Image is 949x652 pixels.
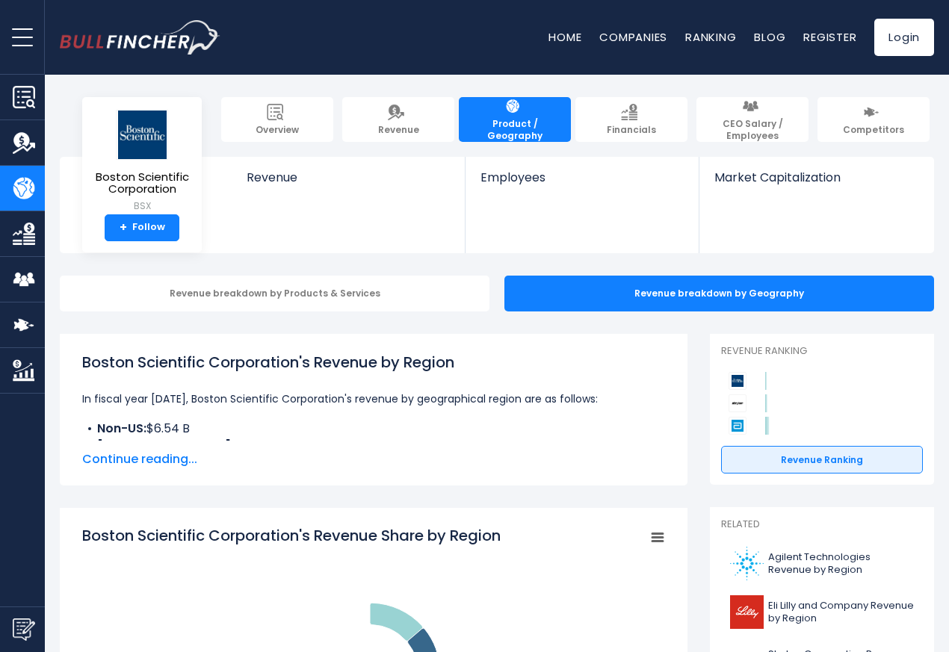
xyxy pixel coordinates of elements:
[378,124,419,136] span: Revenue
[714,170,918,184] span: Market Capitalization
[874,19,934,56] a: Login
[93,109,191,214] a: Boston Scientific Corporation BSX
[94,199,190,213] small: BSX
[729,394,746,412] img: Stryker Corporation competitors logo
[721,592,923,633] a: Eli Lilly and Company Revenue by Region
[754,29,785,45] a: Blog
[607,124,656,136] span: Financials
[730,595,764,629] img: LLY logo
[82,351,665,373] h1: Boston Scientific Corporation's Revenue by Region
[466,118,563,141] span: Product / Geography
[97,438,234,455] b: [GEOGRAPHIC_DATA]:
[704,118,801,141] span: CEO Salary / Employees
[82,438,665,456] li: $10.21 B
[256,124,299,136] span: Overview
[82,450,665,468] span: Continue reading...
[843,124,904,136] span: Competitors
[459,97,571,142] a: Product / Geography
[817,97,930,142] a: Competitors
[82,390,665,408] p: In fiscal year [DATE], Boston Scientific Corporation's revenue by geographical region are as foll...
[768,551,914,577] span: Agilent Technologies Revenue by Region
[803,29,856,45] a: Register
[730,547,764,580] img: A logo
[97,420,146,437] b: Non-US:
[82,420,665,438] li: $6.54 B
[105,214,179,241] a: +Follow
[60,20,220,55] img: bullfincher logo
[685,29,736,45] a: Ranking
[729,372,746,390] img: Boston Scientific Corporation competitors logo
[721,446,923,474] a: Revenue Ranking
[221,97,333,142] a: Overview
[721,345,923,358] p: Revenue Ranking
[247,170,451,184] span: Revenue
[504,276,934,311] div: Revenue breakdown by Geography
[548,29,581,45] a: Home
[82,525,501,546] tspan: Boston Scientific Corporation's Revenue Share by Region
[721,518,923,531] p: Related
[342,97,454,142] a: Revenue
[232,157,466,210] a: Revenue
[480,170,683,184] span: Employees
[60,20,220,55] a: Go to homepage
[575,97,687,142] a: Financials
[699,157,933,210] a: Market Capitalization
[94,171,190,196] span: Boston Scientific Corporation
[599,29,667,45] a: Companies
[768,600,914,625] span: Eli Lilly and Company Revenue by Region
[466,157,698,210] a: Employees
[60,276,489,311] div: Revenue breakdown by Products & Services
[120,221,127,235] strong: +
[696,97,809,142] a: CEO Salary / Employees
[729,417,746,435] img: Abbott Laboratories competitors logo
[721,543,923,584] a: Agilent Technologies Revenue by Region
